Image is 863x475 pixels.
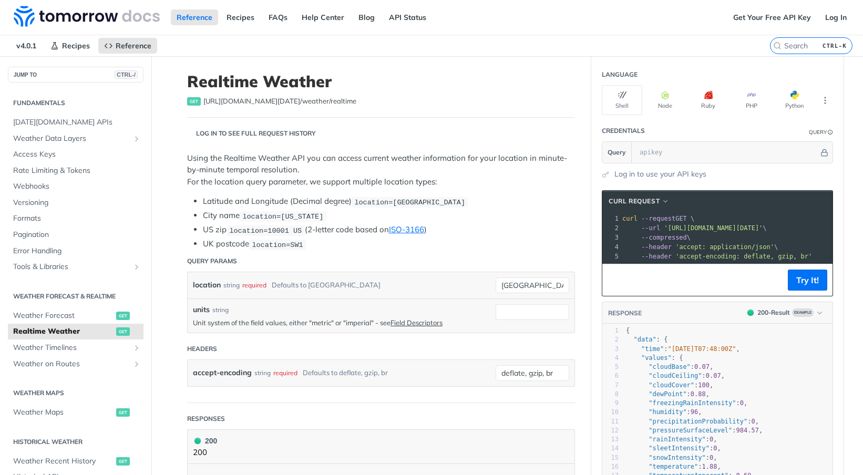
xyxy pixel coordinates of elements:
[626,327,630,334] span: {
[736,427,759,434] span: 984.57
[13,166,141,176] span: Rate Limiting & Tokens
[8,292,143,301] h2: Weather Forecast & realtime
[691,408,698,416] span: 96
[116,457,130,466] span: get
[774,85,815,115] button: Python
[242,212,323,220] span: location=[US_STATE]
[649,390,686,398] span: "dewPoint"
[649,427,732,434] span: "pressureSurfaceLevel"
[203,195,575,208] li: Latitude and Longitude (Decimal degree)
[649,381,694,389] span: "cloudCover"
[193,435,569,459] button: 200 200200
[664,224,763,232] span: '[URL][DOMAIN_NAME][DATE]'
[8,115,143,130] a: [DATE][DOMAIN_NAME] APIs
[132,263,141,271] button: Show subpages for Tools & Libraries
[614,169,706,180] a: Log in to use your API keys
[602,70,638,79] div: Language
[8,67,143,82] button: JUMP TOCTRL-/
[13,181,141,192] span: Webhooks
[14,6,160,27] img: Tomorrow.io Weather API Docs
[13,359,130,369] span: Weather on Routes
[602,354,619,363] div: 4
[675,253,812,260] span: 'accept-encoding: deflate, gzip, br'
[698,381,710,389] span: 100
[171,9,218,25] a: Reference
[820,96,830,105] svg: More ellipsis
[252,241,303,249] span: location=SW1
[828,130,833,135] i: Information
[727,9,817,25] a: Get Your Free API Key
[602,242,620,252] div: 4
[229,226,302,234] span: location=10001 US
[8,308,143,324] a: Weather Forecastget
[187,414,225,424] div: Responses
[45,38,96,54] a: Recipes
[691,390,706,398] span: 0.88
[649,454,705,461] span: "snowIntensity"
[187,256,237,266] div: Query Params
[742,307,827,318] button: 200200-ResultExample
[649,399,736,407] span: "freezingRainIntensity"
[688,85,728,115] button: Ruby
[602,371,619,380] div: 6
[602,85,642,115] button: Shell
[8,179,143,194] a: Webhooks
[8,259,143,275] a: Tools & LibrariesShow subpages for Tools & Libraries
[710,454,713,461] span: 0
[263,9,293,25] a: FAQs
[8,405,143,420] a: Weather Mapsget
[602,390,619,399] div: 8
[641,345,664,353] span: "time"
[13,246,141,256] span: Error Handling
[747,309,754,316] span: 200
[116,408,130,417] span: get
[694,363,710,370] span: 0.07
[8,227,143,243] a: Pagination
[608,308,642,318] button: RESPONSE
[194,438,201,444] span: 200
[602,453,619,462] div: 15
[602,326,619,335] div: 1
[622,243,778,251] span: \
[13,230,141,240] span: Pagination
[649,463,698,470] span: "temperature"
[641,234,687,241] span: --compressed
[221,9,260,25] a: Recipes
[354,198,465,206] span: location=[GEOGRAPHIC_DATA]
[13,262,130,272] span: Tools & Libraries
[626,408,702,416] span: : ,
[626,381,713,389] span: : ,
[13,326,114,337] span: Realtime Weather
[706,372,721,379] span: 0.07
[740,399,744,407] span: 0
[203,224,575,236] li: US zip (2-letter code based on )
[788,270,827,291] button: Try It!
[649,363,690,370] span: "cloudBase"
[602,214,620,223] div: 1
[622,215,694,222] span: GET \
[11,38,42,54] span: v4.0.1
[242,277,266,293] div: required
[675,243,774,251] span: 'accept: application/json'
[641,224,660,232] span: --url
[626,454,717,461] span: : ,
[809,128,833,136] div: QueryInformation
[608,148,626,157] span: Query
[608,272,622,288] button: Copy to clipboard
[254,365,271,380] div: string
[132,360,141,368] button: Show subpages for Weather on Routes
[296,9,350,25] a: Help Center
[602,363,619,371] div: 5
[626,354,683,362] span: : {
[713,445,717,452] span: 0
[13,213,141,224] span: Formats
[649,418,747,425] span: "precipitationProbability"
[193,277,221,293] label: location
[391,318,443,327] a: Field Descriptors
[602,435,619,444] div: 13
[602,399,619,408] div: 9
[8,195,143,211] a: Versioning
[116,327,130,336] span: get
[273,365,297,380] div: required
[8,388,143,398] h2: Weather Maps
